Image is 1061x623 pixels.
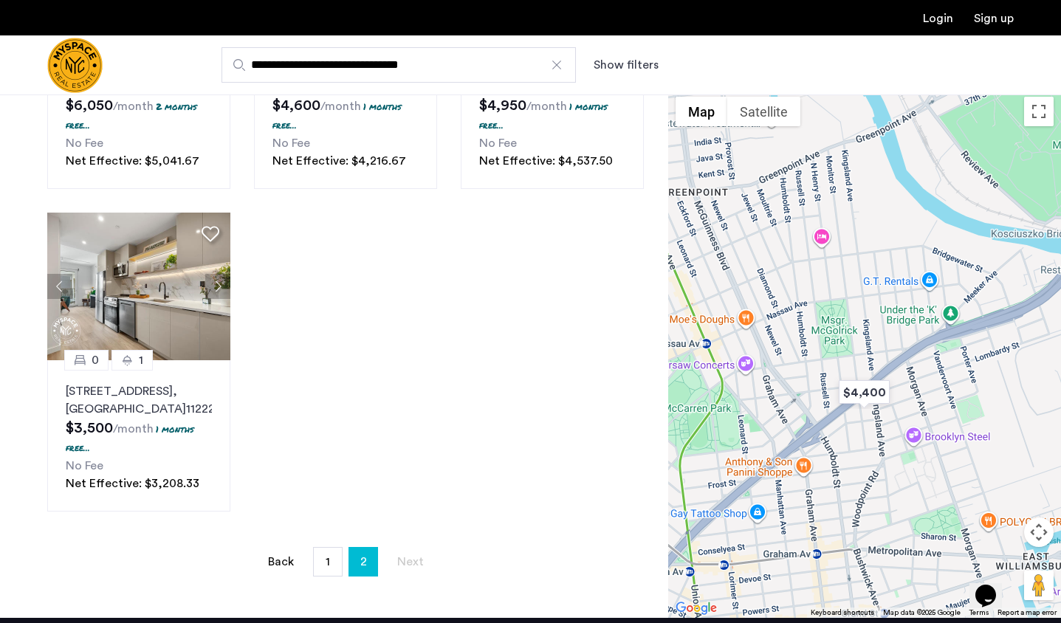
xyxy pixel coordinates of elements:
button: Show satellite imagery [727,97,800,126]
span: No Fee [479,137,517,149]
span: Net Effective: $4,537.50 [479,155,613,167]
iframe: chat widget [969,564,1017,608]
div: $4,400 [833,376,896,409]
span: $4,600 [272,98,320,113]
img: a8b926f1-9a91-4e5e-b036-feb4fe78ee5d_638887391641461039.jpeg [47,213,231,360]
span: No Fee [66,460,103,472]
span: $6,050 [66,98,113,113]
a: Back [266,548,295,576]
a: Login [923,13,953,24]
span: 1 [139,351,143,369]
img: Google [672,599,721,618]
p: [STREET_ADDRESS] 11222 [66,382,212,418]
a: 11[STREET_ADDRESS], [GEOGRAPHIC_DATA]112221 months free...No FeeNet Effective: $4,216.67 [254,38,437,189]
button: Previous apartment [47,274,72,299]
sub: /month [320,100,361,112]
span: 1 [326,556,330,568]
button: Map camera controls [1024,517,1054,547]
a: 01[STREET_ADDRESS], [GEOGRAPHIC_DATA]112221 months free...No FeeNet Effective: $3,208.33 [47,360,230,512]
a: Registration [974,13,1014,24]
span: Net Effective: $4,216.67 [272,155,406,167]
a: 21[STREET_ADDRESS], [GEOGRAPHIC_DATA]112222 months free...No FeeNet Effective: $5,041.67 [47,38,230,189]
button: Next apartment [205,274,230,299]
a: Cazamio Logo [47,38,103,93]
span: Next [397,556,424,568]
span: $4,950 [479,98,526,113]
span: No Fee [66,137,103,149]
span: 2 [360,550,367,574]
span: No Fee [272,137,310,149]
a: 11[STREET_ADDRESS], [GEOGRAPHIC_DATA]112221 months free...No FeeNet Effective: $4,537.50 [461,38,644,189]
span: Map data ©2025 Google [883,609,961,616]
span: Net Effective: $3,208.33 [66,478,199,489]
button: Toggle fullscreen view [1024,97,1054,126]
sub: /month [113,423,154,435]
button: Show or hide filters [594,56,659,74]
img: logo [47,38,103,93]
button: Show street map [676,97,727,126]
a: Terms (opens in new tab) [969,607,989,618]
button: Keyboard shortcuts [811,607,874,618]
input: Apartment Search [222,47,576,83]
a: Report a map error [998,607,1057,618]
nav: Pagination [47,547,644,576]
sub: /month [113,100,154,112]
a: Open this area in Google Maps (opens a new window) [672,599,721,618]
span: 0 [92,351,99,369]
span: Net Effective: $5,041.67 [66,155,199,167]
button: Drag Pegman onto the map to open Street View [1024,571,1054,600]
span: $3,500 [66,421,113,436]
sub: /month [526,100,567,112]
